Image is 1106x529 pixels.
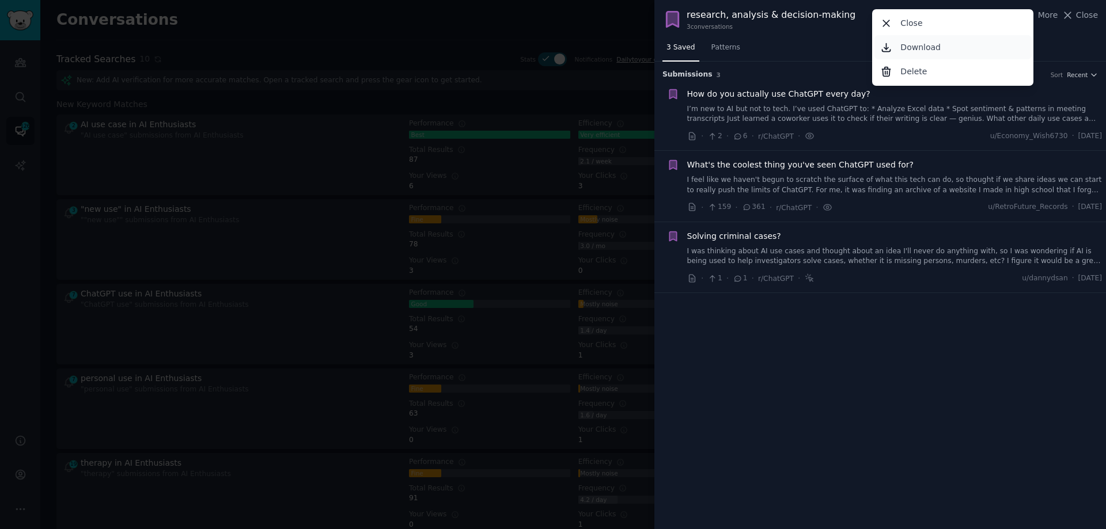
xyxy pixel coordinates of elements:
span: · [701,201,703,214]
span: u/Economy_Wish6730 [990,131,1068,142]
span: 3 [717,71,721,78]
span: · [816,201,818,214]
span: · [798,272,800,284]
span: 2 [707,131,722,142]
span: 3 Saved [666,43,695,53]
span: · [752,272,754,284]
p: Delete [900,66,927,78]
span: Patterns [711,43,740,53]
span: r/ChatGPT [776,204,812,212]
span: · [726,130,729,142]
div: research, analysis & decision-making [687,8,855,22]
span: [DATE] [1078,273,1102,284]
span: · [1072,273,1074,284]
span: r/ChatGPT [758,275,794,283]
a: How do you actually use ChatGPT every day? [687,88,870,100]
a: I’m new to AI but not to tech. I’ve used ChatGPT to: * Analyze Excel data * Spot sentiment & patt... [687,104,1103,124]
button: Close [1062,9,1098,21]
span: 159 [707,202,731,212]
button: More [1026,9,1058,21]
a: Solving criminal cases? [687,230,781,242]
span: More [1038,9,1058,21]
span: r/ChatGPT [758,132,794,140]
span: Submission s [662,70,713,80]
span: · [1072,131,1074,142]
span: · [701,272,703,284]
span: · [752,130,754,142]
div: Sort [1051,71,1063,79]
a: Download [874,35,1032,59]
a: I feel like we haven't begun to scratch the surface of what this tech can do, so thought if we sh... [687,175,1103,195]
span: Close [1076,9,1098,21]
span: · [1072,202,1074,212]
span: u/dannydsan [1022,273,1067,284]
span: · [798,130,800,142]
span: [DATE] [1078,131,1102,142]
span: 1 [707,273,722,284]
button: Recent [1067,71,1098,79]
p: Close [900,17,922,29]
span: [DATE] [1078,202,1102,212]
span: · [735,201,737,214]
span: Recent [1067,71,1088,79]
a: 3 Saved [662,39,699,62]
span: · [726,272,729,284]
span: 1 [733,273,747,284]
a: What's the coolest thing you've seen ChatGPT used for? [687,159,914,171]
span: · [770,201,772,214]
span: · [701,130,703,142]
a: Patterns [707,39,744,62]
a: I was thinking about AI use cases and thought about an idea I'll never do anything with, so I was... [687,246,1103,267]
div: 3 conversation s [687,22,855,31]
span: u/RetroFuture_Records [988,202,1067,212]
span: 361 [742,202,766,212]
p: Download [900,41,941,54]
span: 6 [733,131,747,142]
